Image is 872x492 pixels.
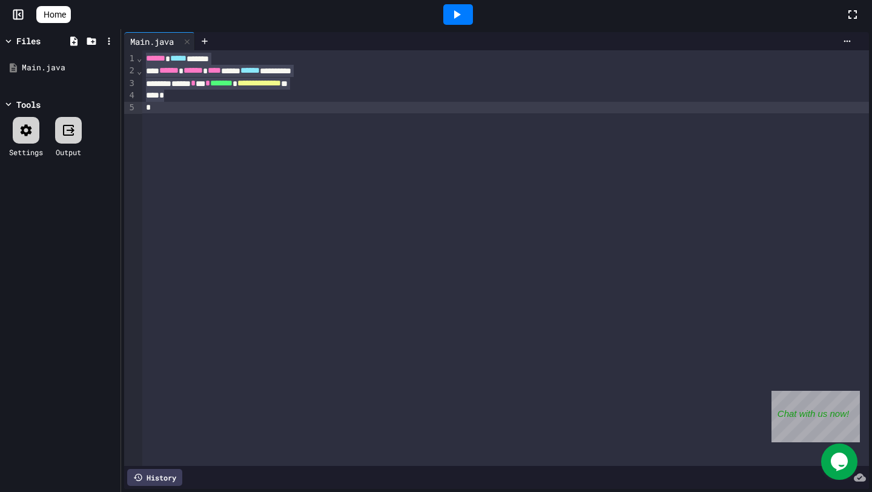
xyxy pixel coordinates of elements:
[124,78,136,90] div: 3
[22,62,116,74] div: Main.java
[16,35,41,47] div: Files
[124,90,136,102] div: 4
[56,147,81,158] div: Output
[771,391,860,442] iframe: chat widget
[136,66,142,76] span: Fold line
[127,469,182,486] div: History
[124,32,195,50] div: Main.java
[36,6,71,23] a: Home
[44,8,66,21] span: Home
[124,65,136,77] div: 2
[16,98,41,111] div: Tools
[124,53,136,65] div: 1
[124,35,180,48] div: Main.java
[136,53,142,63] span: Fold line
[9,147,43,158] div: Settings
[124,102,136,114] div: 5
[821,444,860,480] iframe: chat widget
